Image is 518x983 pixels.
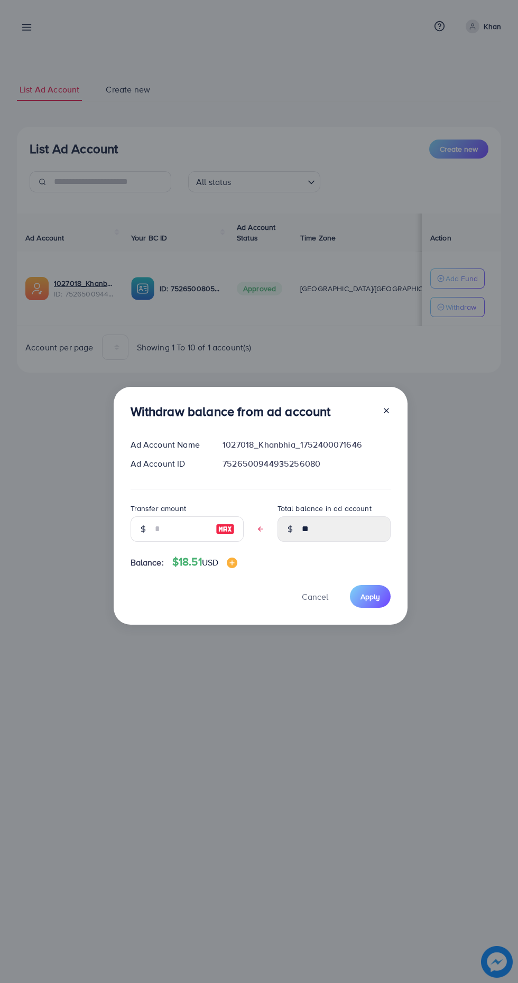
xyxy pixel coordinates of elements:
[214,439,399,451] div: 1027018_Khanbhia_1752400071646
[350,585,391,608] button: Apply
[277,503,372,514] label: Total balance in ad account
[131,557,164,569] span: Balance:
[172,555,237,569] h4: $18.51
[131,404,331,419] h3: Withdraw balance from ad account
[302,591,328,602] span: Cancel
[122,458,215,470] div: Ad Account ID
[202,557,218,568] span: USD
[131,503,186,514] label: Transfer amount
[216,523,235,535] img: image
[214,458,399,470] div: 7526500944935256080
[227,558,237,568] img: image
[289,585,341,608] button: Cancel
[360,591,380,602] span: Apply
[122,439,215,451] div: Ad Account Name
